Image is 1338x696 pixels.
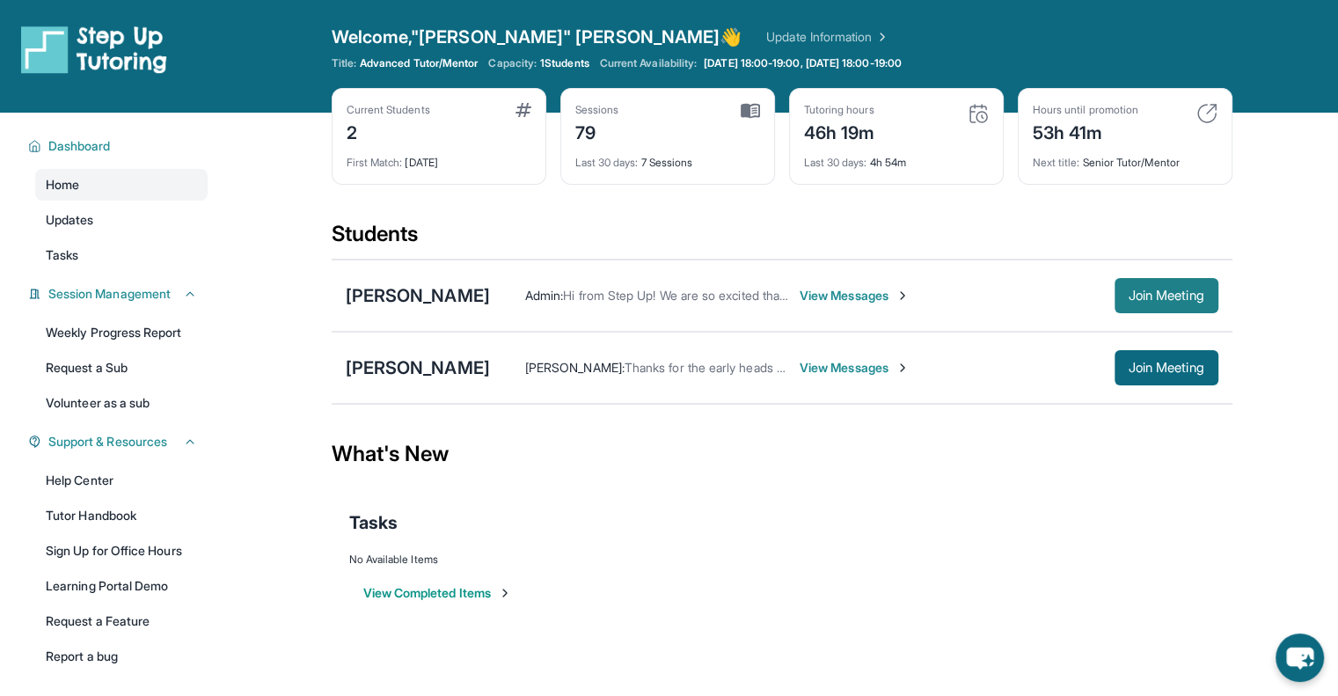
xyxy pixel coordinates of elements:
[360,56,478,70] span: Advanced Tutor/Mentor
[41,285,197,303] button: Session Management
[525,360,625,375] span: [PERSON_NAME] :
[46,211,94,229] span: Updates
[349,510,398,535] span: Tasks
[35,387,208,419] a: Volunteer as a sub
[800,359,910,377] span: View Messages
[35,605,208,637] a: Request a Feature
[575,156,639,169] span: Last 30 days :
[48,285,171,303] span: Session Management
[21,25,167,74] img: logo
[35,641,208,672] a: Report a bug
[48,433,167,451] span: Support & Resources
[349,553,1215,567] div: No Available Items
[1129,363,1204,373] span: Join Meeting
[347,145,531,170] div: [DATE]
[1033,117,1138,145] div: 53h 41m
[332,220,1232,259] div: Students
[35,317,208,348] a: Weekly Progress Report
[700,56,905,70] a: [DATE] 18:00-19:00, [DATE] 18:00-19:00
[332,25,742,49] span: Welcome, "[PERSON_NAME]" [PERSON_NAME] 👋
[872,28,889,46] img: Chevron Right
[346,355,490,380] div: [PERSON_NAME]
[804,103,875,117] div: Tutoring hours
[35,535,208,567] a: Sign Up for Office Hours
[766,28,889,46] a: Update Information
[600,56,697,70] span: Current Availability:
[35,204,208,236] a: Updates
[1196,103,1217,124] img: card
[347,117,430,145] div: 2
[804,145,989,170] div: 4h 54m
[575,103,619,117] div: Sessions
[575,117,619,145] div: 79
[35,352,208,384] a: Request a Sub
[525,288,563,303] span: Admin :
[1115,350,1218,385] button: Join Meeting
[704,56,902,70] span: [DATE] 18:00-19:00, [DATE] 18:00-19:00
[347,103,430,117] div: Current Students
[804,117,875,145] div: 46h 19m
[896,289,910,303] img: Chevron-Right
[515,103,531,117] img: card
[41,433,197,451] button: Support & Resources
[346,283,490,308] div: [PERSON_NAME]
[540,56,589,70] span: 1 Students
[48,137,111,155] span: Dashboard
[800,287,910,304] span: View Messages
[625,360,848,375] span: Thanks for the early heads up - see you
[1129,290,1204,301] span: Join Meeting
[1033,145,1217,170] div: Senior Tutor/Mentor
[741,103,760,119] img: card
[1115,278,1218,313] button: Join Meeting
[575,145,760,170] div: 7 Sessions
[35,500,208,531] a: Tutor Handbook
[332,415,1232,493] div: What's New
[363,584,512,602] button: View Completed Items
[46,246,78,264] span: Tasks
[35,169,208,201] a: Home
[968,103,989,124] img: card
[804,156,867,169] span: Last 30 days :
[1276,634,1324,682] button: chat-button
[332,56,356,70] span: Title:
[1033,103,1138,117] div: Hours until promotion
[35,465,208,496] a: Help Center
[1033,156,1080,169] span: Next title :
[46,176,79,194] span: Home
[41,137,197,155] button: Dashboard
[347,156,403,169] span: First Match :
[35,570,208,602] a: Learning Portal Demo
[896,361,910,375] img: Chevron-Right
[35,239,208,271] a: Tasks
[488,56,537,70] span: Capacity:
